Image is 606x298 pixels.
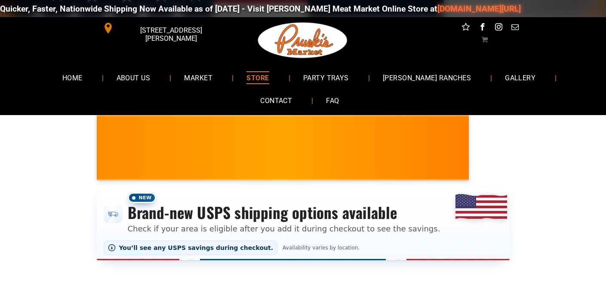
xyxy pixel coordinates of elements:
[128,223,440,234] p: Check if your area is eligible after you add it during checkout to see the savings.
[313,89,352,112] a: FAQ
[119,244,274,251] span: You’ll see any USPS savings during checkout.
[128,192,156,203] span: New
[477,21,488,35] a: facebook
[509,21,520,35] a: email
[493,21,504,35] a: instagram
[49,66,95,89] a: HOME
[281,245,361,251] span: Availability varies by location.
[104,66,163,89] a: ABOUT US
[460,21,471,35] a: Social network
[437,4,521,14] a: [DOMAIN_NAME][URL]
[247,89,305,112] a: CONTACT
[128,203,440,222] h3: Brand-new USPS shipping options available
[115,22,226,47] span: [STREET_ADDRESS][PERSON_NAME]
[492,66,548,89] a: GALLERY
[256,17,349,64] img: Pruski-s+Market+HQ+Logo2-1920w.png
[290,66,362,89] a: PARTY TRAYS
[97,187,510,260] div: Shipping options announcement
[171,66,225,89] a: MARKET
[370,66,484,89] a: [PERSON_NAME] RANCHES
[234,66,282,89] a: STORE
[97,21,228,35] a: [STREET_ADDRESS][PERSON_NAME]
